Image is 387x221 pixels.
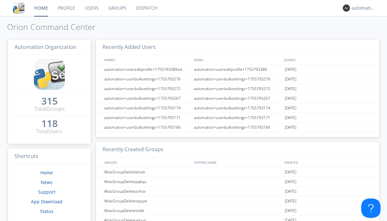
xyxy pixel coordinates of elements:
[103,103,192,113] div: automation+userbulksettings+1755793174
[41,120,58,128] a: 118
[96,206,379,216] a: AtlasGroupDeleteloddi[DATE]
[283,55,373,64] div: JOINED
[192,113,283,122] div: automation+userbulksettings+1755793171
[103,167,192,177] div: AtlasGroupDeletebinek
[192,123,283,132] div: automation+userbulksettings+1755793166
[285,206,296,216] span: [DATE]
[283,158,373,167] div: CREATED
[192,65,283,74] div: automation+usereditprofile+1755793389
[36,128,63,135] div: Total Users
[41,179,53,185] a: News
[103,123,192,132] div: automation+userbulksettings+1755793166
[285,65,296,74] span: [DATE]
[103,55,191,64] div: NAMES
[96,167,379,177] a: AtlasGroupDeletebinek[DATE]
[40,170,53,176] a: Home
[343,5,350,12] img: 373638.png
[96,142,379,158] h3: Recently Created Groups
[34,59,65,90] img: cddb5a64eb264b2086981ab96f4c1ba7
[96,94,379,103] a: automation+userbulksettings+1755793267automation+userbulksettings+1755793267[DATE]
[285,123,296,132] span: [DATE]
[38,189,55,195] a: Support
[96,123,379,132] a: automation+userbulksettings+1755793166automation+userbulksettings+1755793166[DATE]
[285,113,296,123] span: [DATE]
[103,177,192,186] div: AtlasGroupDeletepqkqu
[103,94,192,103] div: automation+userbulksettings+1755793267
[96,196,379,206] a: AtlasGroupDeleteoquyw[DATE]
[96,187,379,196] a: AtlasGroupDeletezzhov[DATE]
[192,74,283,84] div: automation+userbulksettings+1755793276
[31,198,63,205] a: App Download
[285,74,296,84] span: [DATE]
[96,103,379,113] a: automation+userbulksettings+1755793174automation+userbulksettings+1755793174[DATE]
[103,84,192,93] div: automation+userbulksettings+1755793272
[361,198,381,218] iframe: Toggle Customer Support
[103,187,192,196] div: AtlasGroupDeletezzhov
[192,94,283,103] div: automation+userbulksettings+1755793267
[41,98,58,105] a: 315
[192,84,283,93] div: automation+userbulksettings+1755793272
[96,40,379,55] h3: Recently Added Users
[103,74,192,84] div: automation+userbulksettings+1755793276
[285,167,296,177] span: [DATE]
[103,158,191,167] div: GROUPS
[192,103,283,113] div: automation+userbulksettings+1755793174
[40,208,54,214] a: Status
[41,98,58,104] div: 315
[41,120,58,127] div: 118
[285,103,296,113] span: [DATE]
[103,196,192,206] div: AtlasGroupDeleteoquyw
[96,84,379,94] a: automation+userbulksettings+1755793272automation+userbulksettings+1755793272[DATE]
[96,113,379,123] a: automation+userbulksettings+1755793171automation+userbulksettings+1755793171[DATE]
[96,65,379,74] a: automation+usereditprofile+1755793389editedautomation+usereditprofile+1755793389automation+usered...
[285,84,296,94] span: [DATE]
[15,43,76,51] span: Automation Organization
[13,2,25,14] img: cddb5a64eb264b2086981ab96f4c1ba7
[285,187,296,196] span: [DATE]
[96,74,379,84] a: automation+userbulksettings+1755793276automation+userbulksettings+1755793276[DATE]
[34,105,65,113] div: Total Groups
[103,206,192,215] div: AtlasGroupDeleteloddi
[193,55,283,64] div: EMAIL
[285,94,296,103] span: [DATE]
[103,65,192,74] div: automation+usereditprofile+1755793389editedautomation+usereditprofile+1755793389
[352,5,376,11] div: automation+atlas0003
[8,149,91,164] h3: Shortcuts
[193,158,283,167] div: SYSTEM_NAME
[96,177,379,187] a: AtlasGroupDeletepqkqu[DATE]
[285,177,296,187] span: [DATE]
[103,113,192,122] div: automation+userbulksettings+1755793171
[285,196,296,206] span: [DATE]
